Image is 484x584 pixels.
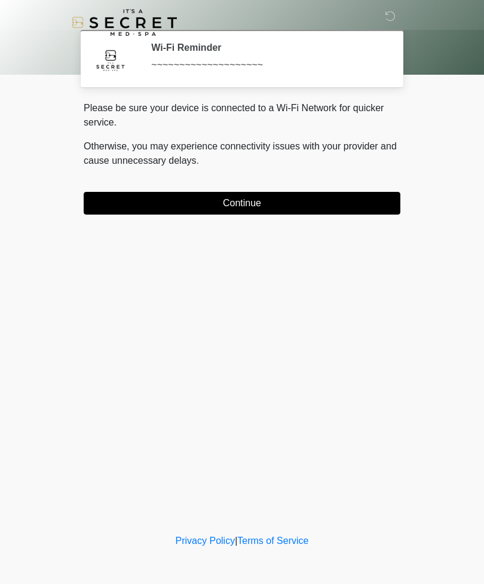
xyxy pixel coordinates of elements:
button: Continue [84,192,400,215]
a: Privacy Policy [176,536,235,546]
p: Please be sure your device is connected to a Wi-Fi Network for quicker service. [84,101,400,130]
p: Otherwise, you may experience connectivity issues with your provider and cause unnecessary delays [84,139,400,168]
img: It's A Secret Med Spa Logo [72,9,177,36]
span: . [197,155,199,166]
a: | [235,536,237,546]
a: Terms of Service [237,536,308,546]
h2: Wi-Fi Reminder [151,42,382,53]
img: Agent Avatar [93,42,128,78]
div: ~~~~~~~~~~~~~~~~~~~~ [151,58,382,72]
